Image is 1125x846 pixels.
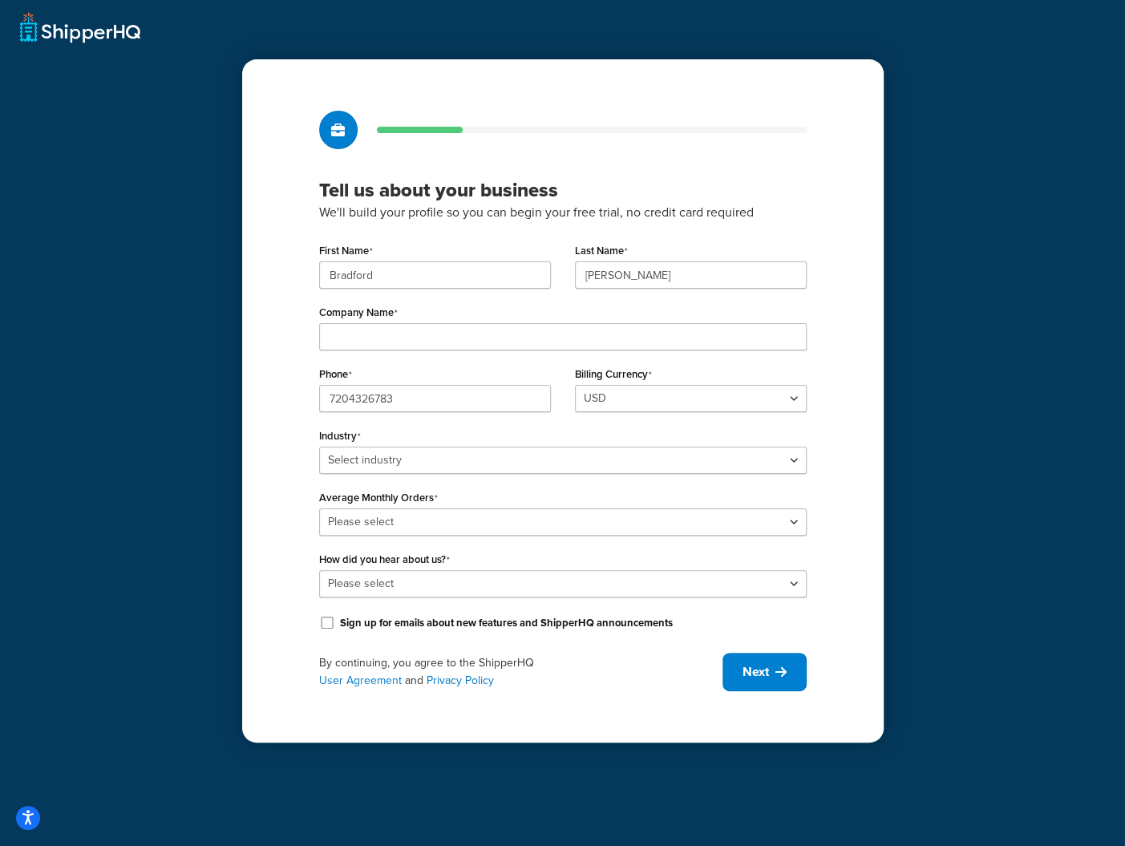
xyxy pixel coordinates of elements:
p: We'll build your profile so you can begin your free trial, no credit card required [319,202,807,223]
label: Last Name [575,245,628,257]
div: By continuing, you agree to the ShipperHQ and [319,654,722,690]
label: Phone [319,368,352,381]
span: Next [743,663,769,681]
label: Industry [319,430,361,443]
label: Company Name [319,306,398,319]
label: Billing Currency [575,368,652,381]
a: Privacy Policy [427,672,494,689]
label: First Name [319,245,373,257]
label: How did you hear about us? [319,553,450,566]
h3: Tell us about your business [319,178,807,202]
a: User Agreement [319,672,402,689]
label: Sign up for emails about new features and ShipperHQ announcements [340,616,673,630]
button: Next [722,653,807,691]
label: Average Monthly Orders [319,492,438,504]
